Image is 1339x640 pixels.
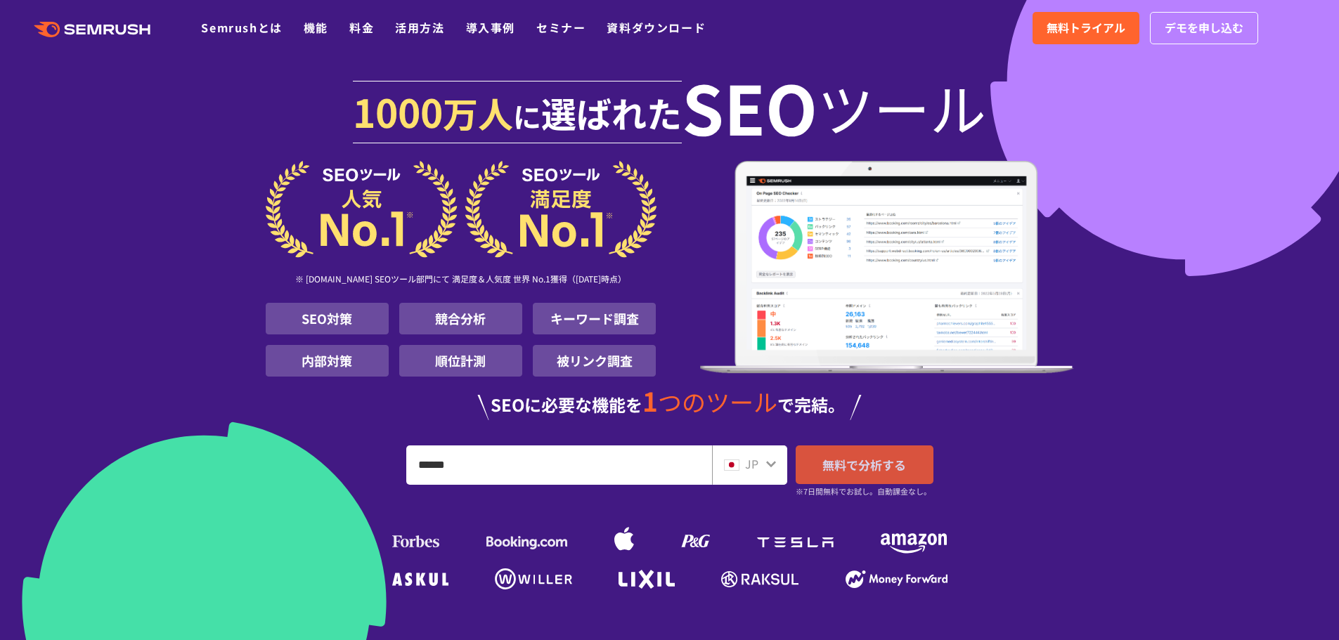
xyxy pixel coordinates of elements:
[533,303,656,334] li: キーワード調査
[1165,19,1243,37] span: デモを申し込む
[266,388,1074,420] div: SEOに必要な機能を
[349,19,374,36] a: 料金
[822,456,906,474] span: 無料で分析する
[642,381,658,419] span: 1
[266,303,389,334] li: SEO対策
[745,455,758,472] span: JP
[533,345,656,377] li: 被リンク調査
[395,19,444,36] a: 活用方法
[682,79,817,135] span: SEO
[443,87,513,138] span: 万人
[353,83,443,139] span: 1000
[796,485,931,498] small: ※7日間無料でお試し。自動課金なし。
[266,345,389,377] li: 内部対策
[1150,12,1258,44] a: デモを申し込む
[817,79,986,135] span: ツール
[266,258,656,303] div: ※ [DOMAIN_NAME] SEOツール部門にて 満足度＆人気度 世界 No.1獲得（[DATE]時点）
[304,19,328,36] a: 機能
[658,384,777,419] span: つのツール
[536,19,586,36] a: セミナー
[1047,19,1125,37] span: 無料トライアル
[466,19,515,36] a: 導入事例
[201,19,282,36] a: Semrushとは
[796,445,933,484] a: 無料で分析する
[399,303,522,334] li: 競合分析
[777,392,845,417] span: で完結。
[607,19,706,36] a: 資料ダウンロード
[541,87,682,138] span: 選ばれた
[407,446,711,484] input: URL、キーワードを入力してください
[399,345,522,377] li: 順位計測
[1033,12,1139,44] a: 無料トライアル
[513,96,541,136] span: に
